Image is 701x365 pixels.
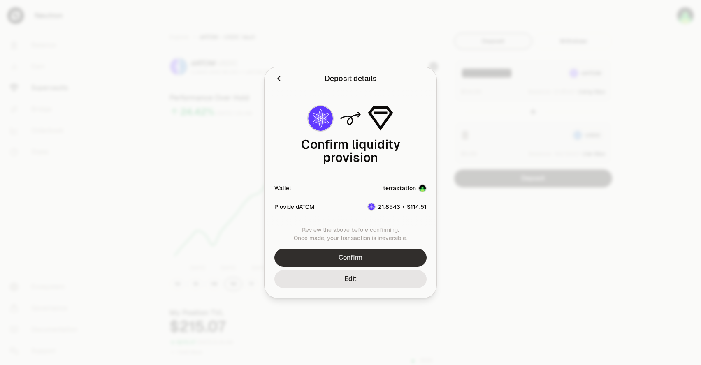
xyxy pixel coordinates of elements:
[419,185,426,192] img: Account Image
[274,226,427,242] div: Review the above before confirming. Once made, your transaction is irreversible.
[274,184,291,192] div: Wallet
[274,270,427,288] button: Edit
[383,184,427,192] button: terrastationAccount Image
[274,73,283,84] button: Back
[274,203,314,211] div: Provide dATOM
[274,249,427,267] button: Confirm
[325,73,377,84] div: Deposit details
[308,106,333,131] img: dATOM Logo
[383,184,416,192] div: terrastation
[368,203,375,210] img: dATOM Logo
[274,138,427,164] div: Confirm liquidity provision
